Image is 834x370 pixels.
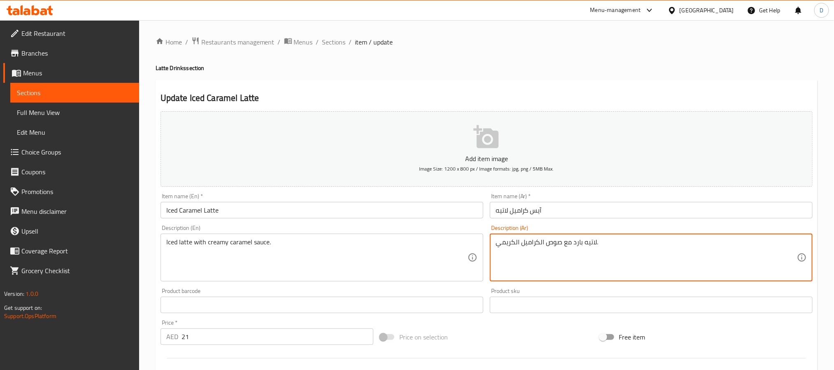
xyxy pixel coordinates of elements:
[619,332,645,342] span: Free item
[3,241,139,261] a: Coverage Report
[166,238,468,277] textarea: Iced latte with creamy caramel sauce.
[3,63,139,83] a: Menus
[3,142,139,162] a: Choice Groups
[10,83,139,103] a: Sections
[156,37,818,47] nav: breadcrumb
[349,37,352,47] li: /
[3,162,139,182] a: Coupons
[161,297,483,313] input: Please enter product barcode
[10,103,139,122] a: Full Menu View
[161,202,483,218] input: Enter name En
[21,266,133,276] span: Grocery Checklist
[322,37,346,47] a: Sections
[3,261,139,281] a: Grocery Checklist
[4,302,42,313] span: Get support on:
[278,37,281,47] li: /
[156,64,818,72] h4: Latte Drinks section
[10,122,139,142] a: Edit Menu
[490,297,813,313] input: Please enter product sku
[161,111,813,187] button: Add item imageImage Size: 1200 x 800 px / Image formats: jpg, png / 5MB Max.
[173,154,800,164] p: Add item image
[316,37,319,47] li: /
[21,48,133,58] span: Branches
[185,37,188,47] li: /
[17,108,133,117] span: Full Menu View
[680,6,734,15] div: [GEOGRAPHIC_DATA]
[21,226,133,236] span: Upsell
[3,201,139,221] a: Menu disclaimer
[21,246,133,256] span: Coverage Report
[820,6,823,15] span: D
[161,92,813,104] h2: Update Iced Caramel Latte
[21,187,133,197] span: Promotions
[21,147,133,157] span: Choice Groups
[23,68,133,78] span: Menus
[191,37,275,47] a: Restaurants management
[355,37,393,47] span: item / update
[3,23,139,43] a: Edit Restaurant
[294,37,313,47] span: Menus
[4,311,56,321] a: Support.OpsPlatform
[21,167,133,177] span: Coupons
[21,28,133,38] span: Edit Restaurant
[182,328,373,345] input: Please enter price
[21,206,133,216] span: Menu disclaimer
[3,221,139,241] a: Upsell
[3,182,139,201] a: Promotions
[26,288,38,299] span: 1.0.0
[590,5,641,15] div: Menu-management
[166,332,178,342] p: AED
[419,164,554,173] span: Image Size: 1200 x 800 px / Image formats: jpg, png / 5MB Max.
[4,288,24,299] span: Version:
[156,37,182,47] a: Home
[3,43,139,63] a: Branches
[496,238,797,277] textarea: لاتيه بارد مع صوص الكراميل الكريمي.
[399,332,448,342] span: Price on selection
[201,37,275,47] span: Restaurants management
[490,202,813,218] input: Enter name Ar
[17,127,133,137] span: Edit Menu
[284,37,313,47] a: Menus
[17,88,133,98] span: Sections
